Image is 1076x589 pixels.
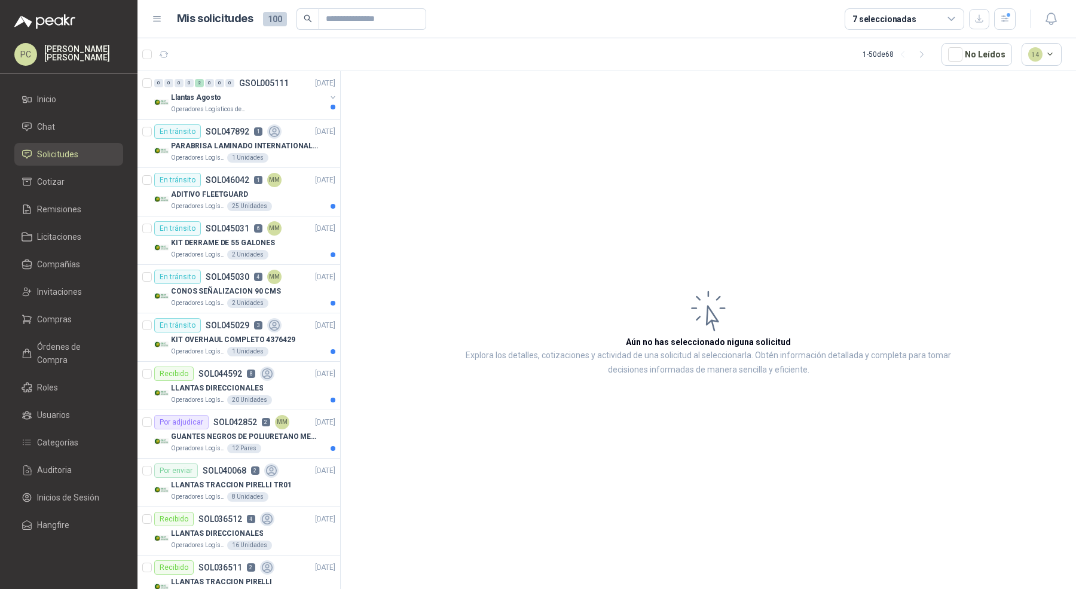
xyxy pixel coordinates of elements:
[239,79,289,87] p: GSOL005111
[14,459,123,481] a: Auditoria
[37,463,72,477] span: Auditoria
[626,335,791,349] h3: Aún no has seleccionado niguna solicitud
[206,321,249,329] p: SOL045029
[171,528,263,539] p: LLANTAS DIRECCIONALES
[137,265,340,313] a: En tránsitoSOL0450304MM[DATE] Company LogoCONOS SEÑALIZACION 90 CMSOperadores Logísticos del Cari...
[37,408,70,422] span: Usuarios
[267,173,282,187] div: MM
[206,224,249,233] p: SOL045031
[171,298,225,308] p: Operadores Logísticos del Caribe
[37,203,81,216] span: Remisiones
[171,334,295,346] p: KIT OVERHAUL COMPLETO 4376429
[227,153,268,163] div: 1 Unidades
[154,144,169,158] img: Company Logo
[171,347,225,356] p: Operadores Logísticos del Caribe
[154,76,338,114] a: 0 0 0 0 2 0 0 0 GSOL005111[DATE] Company LogoLlantas AgostoOperadores Logísticos del Caribe
[315,514,335,525] p: [DATE]
[227,202,272,211] div: 25 Unidades
[225,79,234,87] div: 0
[315,368,335,380] p: [DATE]
[137,168,340,216] a: En tránsitoSOL0460421MM[DATE] Company LogoADITIVO FLEETGUARDOperadores Logísticos del Caribe25 Un...
[171,286,281,297] p: CONOS SEÑALIZACION 90 CMS
[315,562,335,573] p: [DATE]
[14,170,123,193] a: Cotizar
[14,115,123,138] a: Chat
[315,126,335,138] p: [DATE]
[171,92,221,103] p: Llantas Agosto
[254,321,262,329] p: 3
[315,271,335,283] p: [DATE]
[37,175,65,188] span: Cotizar
[37,148,78,161] span: Solicitudes
[154,512,194,526] div: Recibido
[177,10,253,28] h1: Mis solicitudes
[14,280,123,303] a: Invitaciones
[227,298,268,308] div: 2 Unidades
[37,93,56,106] span: Inicio
[14,88,123,111] a: Inicio
[304,14,312,23] span: search
[198,563,242,572] p: SOL036511
[1022,43,1062,66] button: 14
[315,175,335,186] p: [DATE]
[171,141,320,152] p: PARABRISA LAMINADO INTERNATIONAL SUPERPODEROSA/ PROSTAR ENCAPSULADO
[175,79,184,87] div: 0
[251,466,259,475] p: 2
[171,250,225,260] p: Operadores Logísticos del Caribe
[315,417,335,428] p: [DATE]
[205,79,214,87] div: 0
[14,431,123,454] a: Categorías
[154,483,169,497] img: Company Logo
[267,270,282,284] div: MM
[154,240,169,255] img: Company Logo
[198,515,242,523] p: SOL036512
[171,105,246,114] p: Operadores Logísticos del Caribe
[14,14,75,29] img: Logo peakr
[14,308,123,331] a: Compras
[14,335,123,371] a: Órdenes de Compra
[213,418,257,426] p: SOL042852
[171,202,225,211] p: Operadores Logísticos del Caribe
[154,434,169,448] img: Company Logo
[154,463,198,478] div: Por enviar
[14,376,123,399] a: Roles
[137,362,340,410] a: RecibidoSOL0445928[DATE] Company LogoLLANTAS DIRECCIONALESOperadores Logísticos del Caribe20 Unid...
[171,189,248,200] p: ADITIVO FLEETGUARD
[460,349,956,377] p: Explora los detalles, cotizaciones y actividad de una solicitud al seleccionarla. Obtén informaci...
[171,237,275,249] p: KIT DERRAME DE 55 GALONES
[14,404,123,426] a: Usuarios
[171,153,225,163] p: Operadores Logísticos del Caribe
[14,486,123,509] a: Inicios de Sesión
[37,120,55,133] span: Chat
[275,415,289,429] div: MM
[171,576,272,588] p: LLANTAS TRACCION PIRELLI
[154,192,169,206] img: Company Logo
[206,127,249,136] p: SOL047892
[206,176,249,184] p: SOL046042
[863,45,932,64] div: 1 - 50 de 68
[154,337,169,352] img: Company Logo
[198,370,242,378] p: SOL044592
[195,79,204,87] div: 2
[171,444,225,453] p: Operadores Logísticos del Caribe
[203,466,246,475] p: SOL040068
[171,492,225,502] p: Operadores Logísticos del Caribe
[171,395,225,405] p: Operadores Logísticos del Caribe
[315,223,335,234] p: [DATE]
[137,313,340,362] a: En tránsitoSOL0450293[DATE] Company LogoKIT OVERHAUL COMPLETO 4376429Operadores Logísticos del Ca...
[227,395,272,405] div: 20 Unidades
[154,318,201,332] div: En tránsito
[37,313,72,326] span: Compras
[154,124,201,139] div: En tránsito
[154,386,169,400] img: Company Logo
[171,431,320,442] p: GUANTES NEGROS DE POLIURETANO MECANICO
[154,531,169,545] img: Company Logo
[254,127,262,136] p: 1
[137,459,340,507] a: Por enviarSOL0400682[DATE] Company LogoLLANTAS TRACCION PIRELLI TR01Operadores Logísticos del Car...
[154,289,169,303] img: Company Logo
[315,465,335,477] p: [DATE]
[254,224,262,233] p: 6
[154,79,163,87] div: 0
[154,95,169,109] img: Company Logo
[247,563,255,572] p: 2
